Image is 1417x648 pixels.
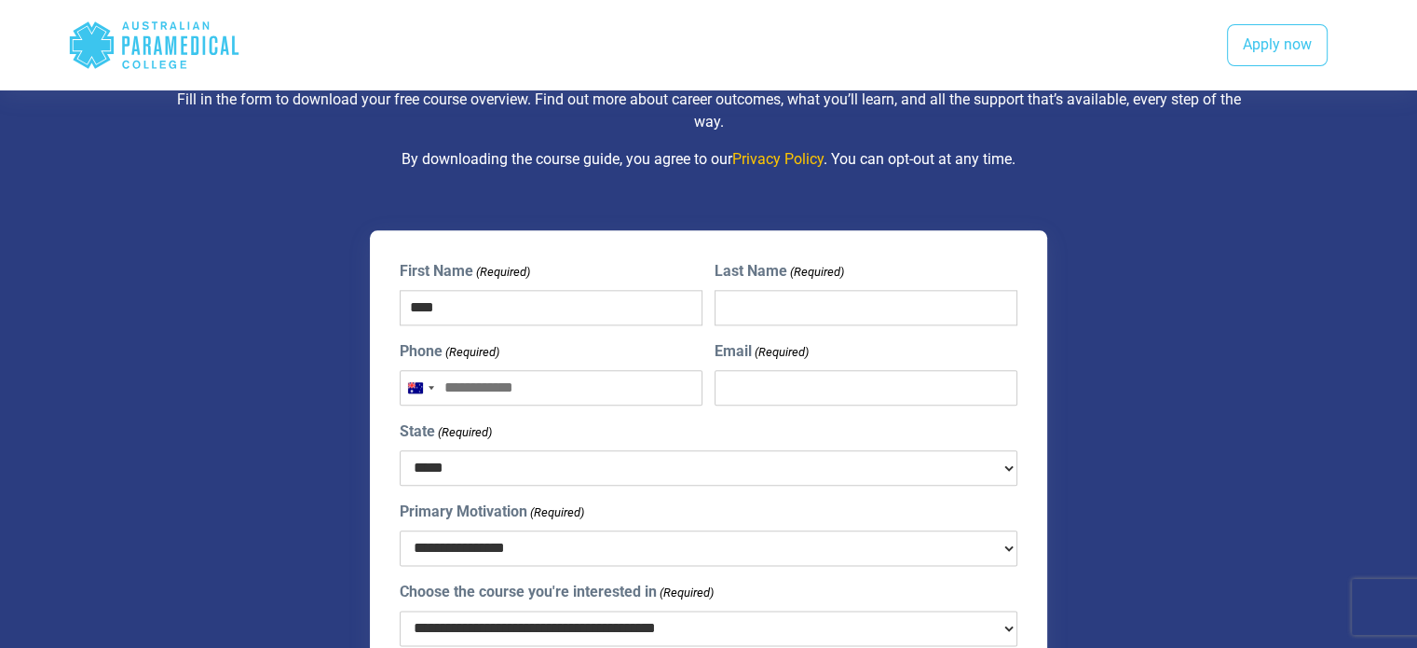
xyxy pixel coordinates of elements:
label: State [400,421,492,443]
label: Phone [400,340,499,363]
span: (Required) [528,503,584,522]
label: Email [715,340,809,363]
span: (Required) [658,584,714,602]
span: (Required) [789,263,845,282]
span: (Required) [754,343,810,362]
div: Australian Paramedical College [68,15,240,76]
label: Choose the course you're interested in [400,581,714,603]
label: Primary Motivation [400,501,584,523]
label: Last Name [715,260,844,283]
span: (Required) [443,343,499,362]
label: First Name [400,260,530,283]
p: Fill in the form to download your free course overview. Find out more about career outcomes, what... [164,89,1254,133]
p: By downloading the course guide, you agree to our . You can opt-out at any time. [164,148,1254,171]
a: Privacy Policy [732,150,824,168]
button: Selected country [401,371,440,405]
span: (Required) [436,423,492,442]
span: (Required) [474,263,530,282]
a: Apply now [1227,24,1328,67]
